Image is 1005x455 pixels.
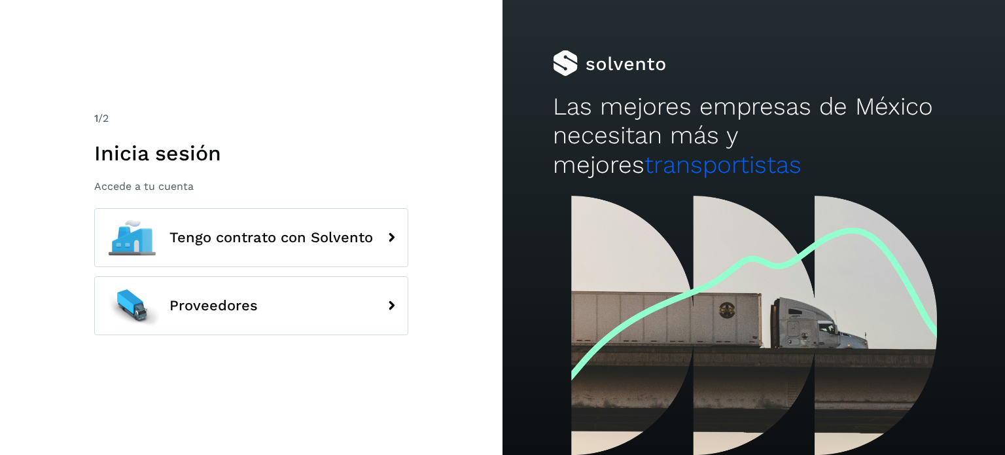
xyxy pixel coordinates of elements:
[94,141,408,166] h1: Inicia sesión
[553,92,955,179] h2: Las mejores empresas de México necesitan más y mejores
[169,298,258,314] span: Proveedores
[94,208,408,267] button: Tengo contrato con Solvento
[94,111,408,126] div: /2
[644,151,802,179] span: transportistas
[94,180,408,192] p: Accede a tu cuenta
[94,112,98,124] span: 1
[169,230,373,246] span: Tengo contrato con Solvento
[94,276,408,335] button: Proveedores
